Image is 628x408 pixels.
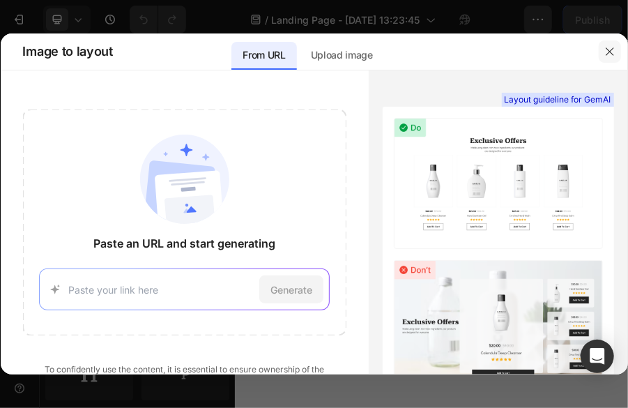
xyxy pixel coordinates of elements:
div: Open Intercom Messenger [581,340,614,373]
p: Upload image [311,47,373,63]
span: Layout guideline for GemAI [505,93,611,106]
span: Generate [270,282,312,297]
div: Start with Sections from sidebar [334,372,503,389]
p: From URL [243,47,285,63]
div: To confidently use the content, it is essential to ensure ownership of the copyright. [23,363,346,388]
span: Image to layout [23,43,113,60]
span: Paste an URL and start generating [93,235,275,252]
input: Paste your link here [68,282,254,297]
